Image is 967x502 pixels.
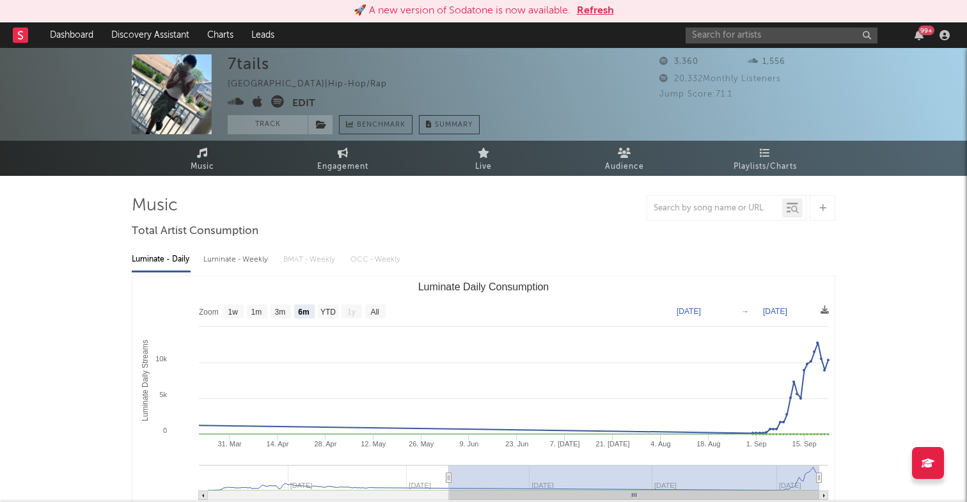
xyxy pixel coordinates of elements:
[191,159,214,175] span: Music
[198,22,242,48] a: Charts
[339,115,413,134] a: Benchmark
[435,122,473,129] span: Summary
[695,141,835,176] a: Playlists/Charts
[677,307,701,316] text: [DATE]
[605,159,644,175] span: Audience
[267,440,289,448] text: 14. Apr
[550,440,580,448] text: 7. [DATE]
[419,115,480,134] button: Summary
[203,249,271,271] div: Luminate - Weekly
[102,22,198,48] a: Discovery Assistant
[650,440,670,448] text: 4. Aug
[686,27,877,43] input: Search for artists
[159,391,167,398] text: 5k
[298,308,309,317] text: 6m
[659,75,781,83] span: 20,332 Monthly Listeners
[418,281,549,292] text: Luminate Daily Consumption
[741,307,749,316] text: →
[251,308,262,317] text: 1m
[734,159,797,175] span: Playlists/Charts
[792,440,817,448] text: 15. Sep
[475,159,492,175] span: Live
[577,3,614,19] button: Refresh
[347,308,356,317] text: 1y
[459,440,478,448] text: 9. Jun
[748,58,785,66] span: 1,556
[505,440,528,448] text: 23. Jun
[292,95,315,111] button: Edit
[317,159,368,175] span: Engagement
[217,440,242,448] text: 31. Mar
[918,26,934,35] div: 99 +
[357,118,405,133] span: Benchmark
[199,308,219,317] text: Zoom
[132,224,258,239] span: Total Artist Consumption
[242,22,283,48] a: Leads
[370,308,379,317] text: All
[915,30,924,40] button: 99+
[272,141,413,176] a: Engagement
[763,307,787,316] text: [DATE]
[41,22,102,48] a: Dashboard
[554,141,695,176] a: Audience
[647,203,782,214] input: Search by song name or URL
[659,90,732,98] span: Jump Score: 71.1
[409,440,434,448] text: 26. May
[155,355,167,363] text: 10k
[228,54,269,73] div: 7tails
[275,308,286,317] text: 3m
[228,115,308,134] button: Track
[228,77,402,92] div: [GEOGRAPHIC_DATA] | Hip-Hop/Rap
[746,440,767,448] text: 1. Sep
[141,340,150,421] text: Luminate Daily Streams
[659,58,698,66] span: 3,360
[132,249,191,271] div: Luminate - Daily
[596,440,630,448] text: 21. [DATE]
[163,427,167,434] text: 0
[228,308,239,317] text: 1w
[132,141,272,176] a: Music
[413,141,554,176] a: Live
[361,440,386,448] text: 12. May
[354,3,570,19] div: 🚀 A new version of Sodatone is now available.
[320,308,336,317] text: YTD
[314,440,336,448] text: 28. Apr
[696,440,720,448] text: 18. Aug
